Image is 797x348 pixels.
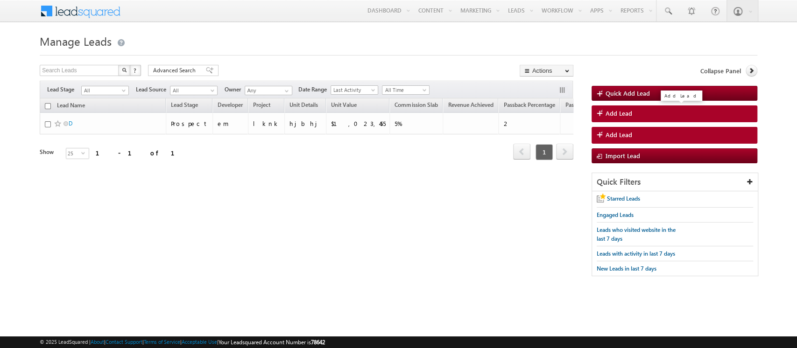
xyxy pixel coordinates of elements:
span: select [81,151,89,155]
a: All [81,86,129,95]
span: Revenue Achieved [448,101,493,108]
a: Add Lead [592,105,757,122]
span: ? [134,66,138,74]
a: Lead Name [52,100,90,112]
a: Passback Percentage [499,100,559,112]
span: 1 [536,144,553,160]
span: All [82,86,126,95]
div: lknk [253,119,280,128]
a: Project [248,100,275,112]
span: Quick Add Lead [606,89,650,97]
a: Revenue Achieved [443,100,498,112]
span: Unit Details [289,101,318,108]
span: Engaged Leads [597,211,634,218]
a: Developer [213,100,247,112]
span: Project [253,101,270,108]
span: next [556,144,573,160]
span: Last Activity [331,86,375,94]
span: Passback Percentage [503,101,555,108]
span: Collapse Panel [700,67,741,75]
span: prev [513,144,530,160]
button: Actions [520,65,573,77]
span: Leads with activity in last 7 days [597,250,675,257]
span: Date Range [298,85,331,94]
span: All [170,86,215,95]
span: Add Lead [606,131,632,139]
span: Advanced Search [153,66,198,75]
span: Lead Stage [171,101,198,108]
img: Search [122,68,127,72]
div: Add Lead [664,93,698,98]
span: Developer [218,101,243,108]
button: ? [130,65,141,76]
div: Prospect [171,119,208,128]
a: All Time [382,85,430,95]
a: All [170,86,218,95]
span: 78642 [311,339,325,346]
a: Show All Items [280,86,291,96]
span: Unit Value [331,101,357,108]
span: Lead Source [136,85,170,94]
span: Owner [225,85,245,94]
a: Unit Details [285,100,323,112]
input: Type to Search [245,86,292,95]
input: Check all records [45,103,51,109]
a: Last Activity [331,85,378,95]
a: Lead Stage [166,100,203,112]
div: hjbhj [289,119,322,128]
a: next [556,145,573,160]
a: Add Lead [592,127,757,144]
div: 1 - 1 of 1 [96,147,186,158]
a: prev [513,145,530,160]
span: Passback Amount [565,101,609,108]
span: New Leads in last 7 days [597,265,656,272]
span: Leads who visited website in the last 7 days [597,226,676,242]
a: Passback Amount [560,100,614,112]
a: Commission Slab [390,100,442,112]
div: em [218,119,244,128]
span: Starred Leads [607,195,640,202]
a: Acceptable Use [182,339,217,345]
div: $1,023,455 [331,119,386,128]
span: Manage Leads [40,34,112,49]
span: © 2025 LeadSquared | | | | | [40,338,325,347]
a: D [69,120,72,127]
span: Your Leadsquared Account Number is [219,339,325,346]
div: 5% [395,119,438,128]
div: Quick Filters [592,173,758,191]
span: 25 [66,148,81,159]
span: Lead Stage [47,85,81,94]
div: Show [40,148,58,156]
span: Add Lead [606,109,632,118]
a: Terms of Service [144,339,180,345]
a: Unit Value [326,100,361,112]
span: Import Lead [606,152,640,160]
a: Contact Support [106,339,142,345]
a: About [91,339,104,345]
span: All Time [382,86,427,94]
div: 2 [503,119,556,128]
span: Commission Slab [395,101,437,108]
